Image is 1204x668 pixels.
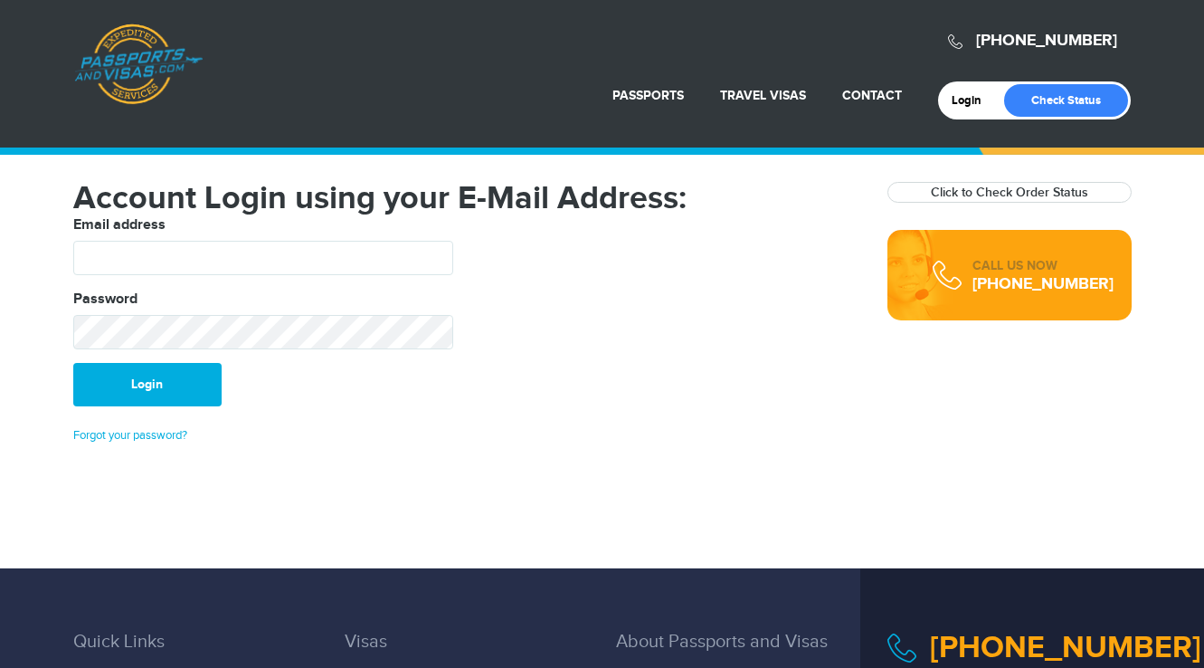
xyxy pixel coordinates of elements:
a: [PHONE_NUMBER] [976,31,1117,51]
label: Email address [73,215,166,236]
a: Click to Check Order Status [931,185,1088,200]
a: Login [952,93,994,108]
h1: Account Login using your E-Mail Address: [73,182,860,215]
a: Passports [612,88,684,103]
a: Check Status [1004,84,1128,117]
a: Forgot your password? [73,428,187,443]
a: Travel Visas [720,88,806,103]
a: Passports & [DOMAIN_NAME] [74,24,203,105]
div: CALL US NOW [972,257,1114,275]
a: [PHONE_NUMBER] [930,629,1201,666]
label: Password [73,289,137,310]
button: Login [73,363,222,406]
a: Contact [842,88,902,103]
div: [PHONE_NUMBER] [972,275,1114,293]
